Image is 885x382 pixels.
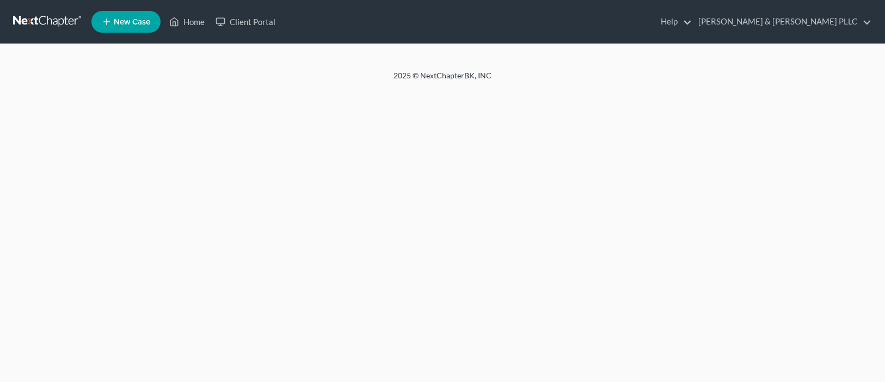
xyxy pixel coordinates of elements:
a: Home [164,12,210,32]
div: 2025 © NextChapterBK, INC [132,70,753,90]
new-legal-case-button: New Case [91,11,161,33]
a: [PERSON_NAME] & [PERSON_NAME] PLLC [693,12,871,32]
a: Help [655,12,692,32]
a: Client Portal [210,12,281,32]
